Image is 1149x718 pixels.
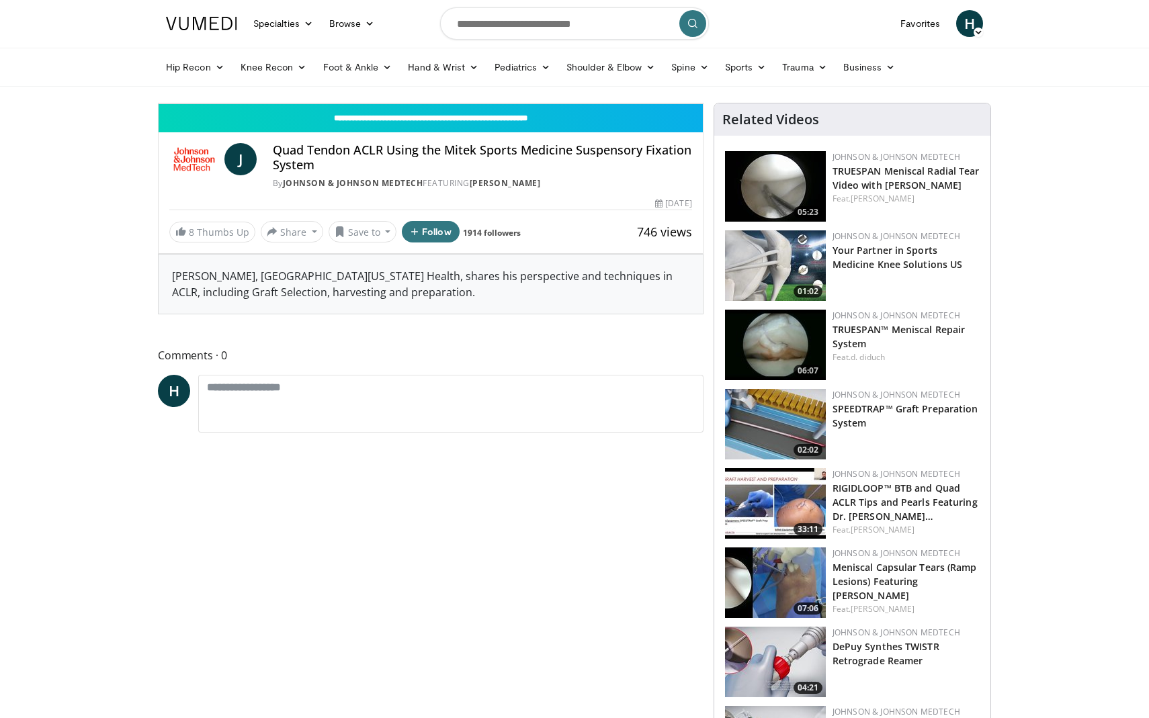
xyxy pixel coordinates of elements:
[794,523,822,535] span: 33:11
[637,224,692,240] span: 746 views
[400,54,486,81] a: Hand & Wrist
[558,54,663,81] a: Shoulder & Elbow
[833,640,939,667] a: DePuy Synthes TWISTR Retrograde Reamer
[833,165,980,191] a: TRUESPAN Meniscal Radial Tear Video with [PERSON_NAME]
[470,177,541,189] a: [PERSON_NAME]
[794,602,822,615] span: 07:06
[833,323,966,350] a: TRUESPAN™ Meniscal Repair System
[833,482,978,523] a: RIGIDLOOP™ BTB and Quad ACLR Tips and Pearls Featuring Dr. [PERSON_NAME]…
[774,54,835,81] a: Trauma
[851,193,914,204] a: [PERSON_NAME]
[725,389,826,459] img: a46a2fe1-2704-4a9e-acc3-1c278068f6c4.150x105_q85_crop-smart_upscale.jpg
[833,244,963,271] a: Your Partner in Sports Medicine Knee Solutions US
[794,365,822,377] span: 06:07
[833,547,960,559] a: Johnson & Johnson MedTech
[833,561,977,602] a: Meniscal Capsular Tears (Ramp Lesions) Featuring [PERSON_NAME]
[158,54,232,81] a: Hip Recon
[725,230,826,301] a: 01:02
[851,351,885,363] a: d. diduch
[794,444,822,456] span: 02:02
[402,221,460,242] button: Follow
[833,706,960,717] a: Johnson & Johnson MedTech
[273,143,692,172] h4: Quad Tendon ACLR Using the Mitek Sports Medicine Suspensory Fixation System
[851,524,914,535] a: [PERSON_NAME]
[261,221,323,242] button: Share
[158,375,190,407] a: H
[725,627,826,697] a: 04:21
[283,177,423,189] a: Johnson & Johnson MedTech
[794,682,822,694] span: 04:21
[224,143,257,175] a: J
[725,151,826,222] a: 05:23
[158,347,704,364] span: Comments 0
[717,54,775,81] a: Sports
[725,151,826,222] img: a9cbc79c-1ae4-425c-82e8-d1f73baa128b.150x105_q85_crop-smart_upscale.jpg
[833,468,960,480] a: Johnson & Johnson MedTech
[833,151,960,163] a: Johnson & Johnson MedTech
[833,627,960,638] a: Johnson & Johnson MedTech
[725,547,826,618] img: 0c02c3d5-dde0-442f-bbc0-cf861f5c30d7.150x105_q85_crop-smart_upscale.jpg
[833,351,980,363] div: Feat.
[794,206,822,218] span: 05:23
[169,222,255,242] a: 8 Thumbs Up
[725,230,826,301] img: 0543fda4-7acd-4b5c-b055-3730b7e439d4.150x105_q85_crop-smart_upscale.jpg
[159,255,703,314] div: [PERSON_NAME], [GEOGRAPHIC_DATA][US_STATE] Health, shares his perspective and techniques in ACLR,...
[835,54,904,81] a: Business
[440,7,709,40] input: Search topics, interventions
[833,524,980,536] div: Feat.
[833,389,960,400] a: Johnson & Johnson MedTech
[232,54,315,81] a: Knee Recon
[725,310,826,380] a: 06:07
[169,143,219,175] img: Johnson & Johnson MedTech
[245,10,321,37] a: Specialties
[956,10,983,37] a: H
[833,310,960,321] a: Johnson & Johnson MedTech
[463,227,521,238] a: 1914 followers
[725,468,826,539] a: 33:11
[892,10,948,37] a: Favorites
[722,111,819,128] h4: Related Videos
[833,402,978,429] a: SPEEDTRAP™ Graft Preparation System
[486,54,558,81] a: Pediatrics
[725,547,826,618] a: 07:06
[833,230,960,242] a: Johnson & Johnson MedTech
[166,17,237,30] img: VuMedi Logo
[833,193,980,205] div: Feat.
[794,285,822,298] span: 01:02
[851,603,914,615] a: [PERSON_NAME]
[159,103,703,104] video-js: Video Player
[725,468,826,539] img: 4bc3a03c-f47c-4100-84fa-650097507746.150x105_q85_crop-smart_upscale.jpg
[725,627,826,697] img: 62274247-50be-46f1-863e-89caa7806205.150x105_q85_crop-smart_upscale.jpg
[655,197,691,210] div: [DATE]
[321,10,383,37] a: Browse
[663,54,716,81] a: Spine
[725,389,826,459] a: 02:02
[189,226,194,238] span: 8
[315,54,400,81] a: Foot & Ankle
[273,177,692,189] div: By FEATURING
[833,603,980,615] div: Feat.
[725,310,826,380] img: e42d750b-549a-4175-9691-fdba1d7a6a0f.150x105_q85_crop-smart_upscale.jpg
[329,221,397,242] button: Save to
